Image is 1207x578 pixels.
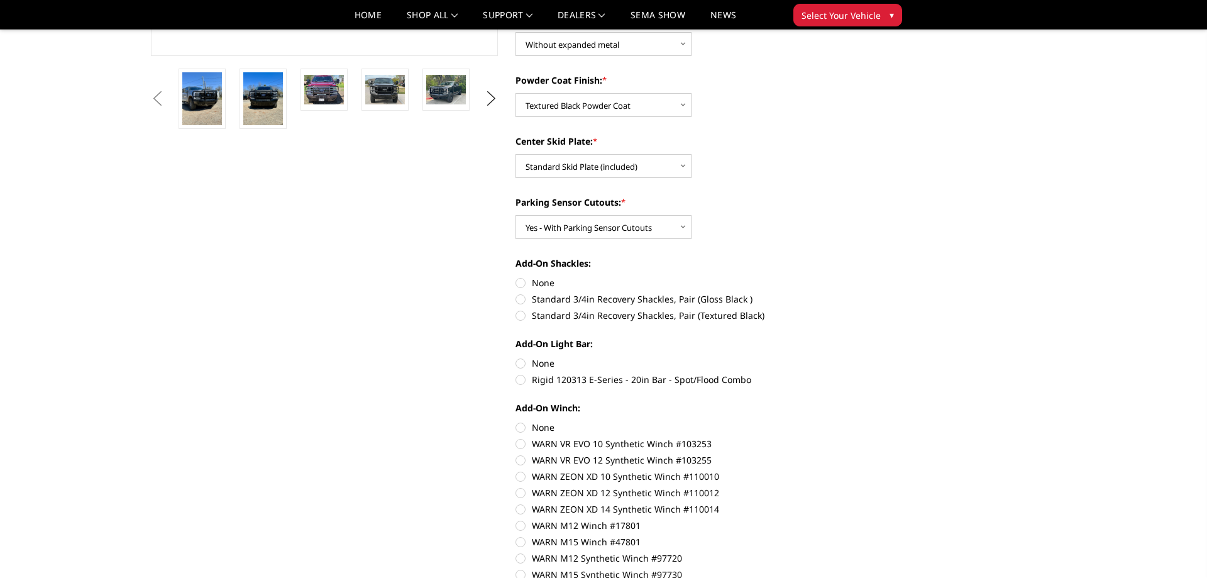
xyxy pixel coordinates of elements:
button: Previous [148,89,167,108]
label: WARN M12 Synthetic Winch #97720 [515,552,863,565]
a: News [710,11,736,29]
img: 2023-2025 Ford F250-350 - T2 Series - Extreme Front Bumper (receiver or winch) [304,75,344,104]
img: 2023-2025 Ford F250-350 - T2 Series - Extreme Front Bumper (receiver or winch) [243,72,283,125]
label: None [515,276,863,289]
a: SEMA Show [631,11,685,29]
label: Add-On Winch: [515,401,863,414]
a: shop all [407,11,458,29]
span: ▾ [890,8,894,21]
label: Parking Sensor Cutouts: [515,196,863,209]
a: Home [355,11,382,29]
a: Support [483,11,532,29]
label: None [515,421,863,434]
label: Add-On Shackles: [515,257,863,270]
img: 2023-2025 Ford F250-350 - T2 Series - Extreme Front Bumper (receiver or winch) [365,75,405,104]
label: WARN ZEON XD 10 Synthetic Winch #110010 [515,470,863,483]
span: Select Your Vehicle [802,9,881,22]
label: Center Skid Plate: [515,135,863,148]
label: Standard 3/4in Recovery Shackles, Pair (Gloss Black ) [515,292,863,306]
label: Rigid 120313 E-Series - 20in Bar - Spot/Flood Combo [515,373,863,386]
label: WARN M15 Winch #47801 [515,535,863,548]
label: Add-On Light Bar: [515,337,863,350]
label: WARN ZEON XD 12 Synthetic Winch #110012 [515,486,863,499]
label: Powder Coat Finish: [515,74,863,87]
label: WARN VR EVO 10 Synthetic Winch #103253 [515,437,863,450]
label: WARN ZEON XD 14 Synthetic Winch #110014 [515,503,863,516]
label: Standard 3/4in Recovery Shackles, Pair (Textured Black) [515,309,863,322]
img: 2023-2025 Ford F250-350 - T2 Series - Extreme Front Bumper (receiver or winch) [182,72,222,125]
label: WARN M12 Winch #17801 [515,519,863,532]
label: WARN VR EVO 12 Synthetic Winch #103255 [515,453,863,467]
button: Next [482,89,501,108]
a: Dealers [558,11,605,29]
iframe: Chat Widget [1144,518,1207,578]
button: Select Your Vehicle [793,4,902,26]
img: 2023-2025 Ford F250-350 - T2 Series - Extreme Front Bumper (receiver or winch) [426,75,466,104]
label: None [515,357,863,370]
